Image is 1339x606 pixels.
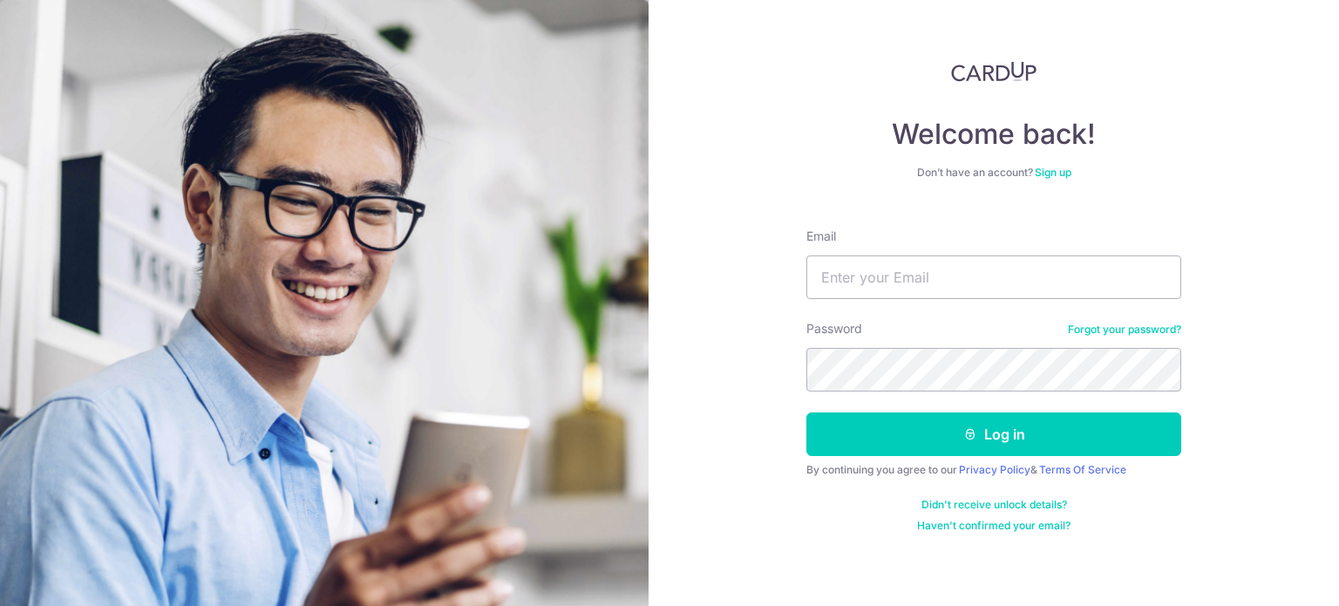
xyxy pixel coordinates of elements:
[806,463,1181,477] div: By continuing you agree to our &
[806,320,862,337] label: Password
[917,519,1071,533] a: Haven't confirmed your email?
[921,498,1067,512] a: Didn't receive unlock details?
[806,228,836,245] label: Email
[806,166,1181,180] div: Don’t have an account?
[951,61,1037,82] img: CardUp Logo
[1068,323,1181,337] a: Forgot your password?
[806,255,1181,299] input: Enter your Email
[806,412,1181,456] button: Log in
[1039,463,1126,476] a: Terms Of Service
[806,117,1181,152] h4: Welcome back!
[959,463,1030,476] a: Privacy Policy
[1035,166,1071,179] a: Sign up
